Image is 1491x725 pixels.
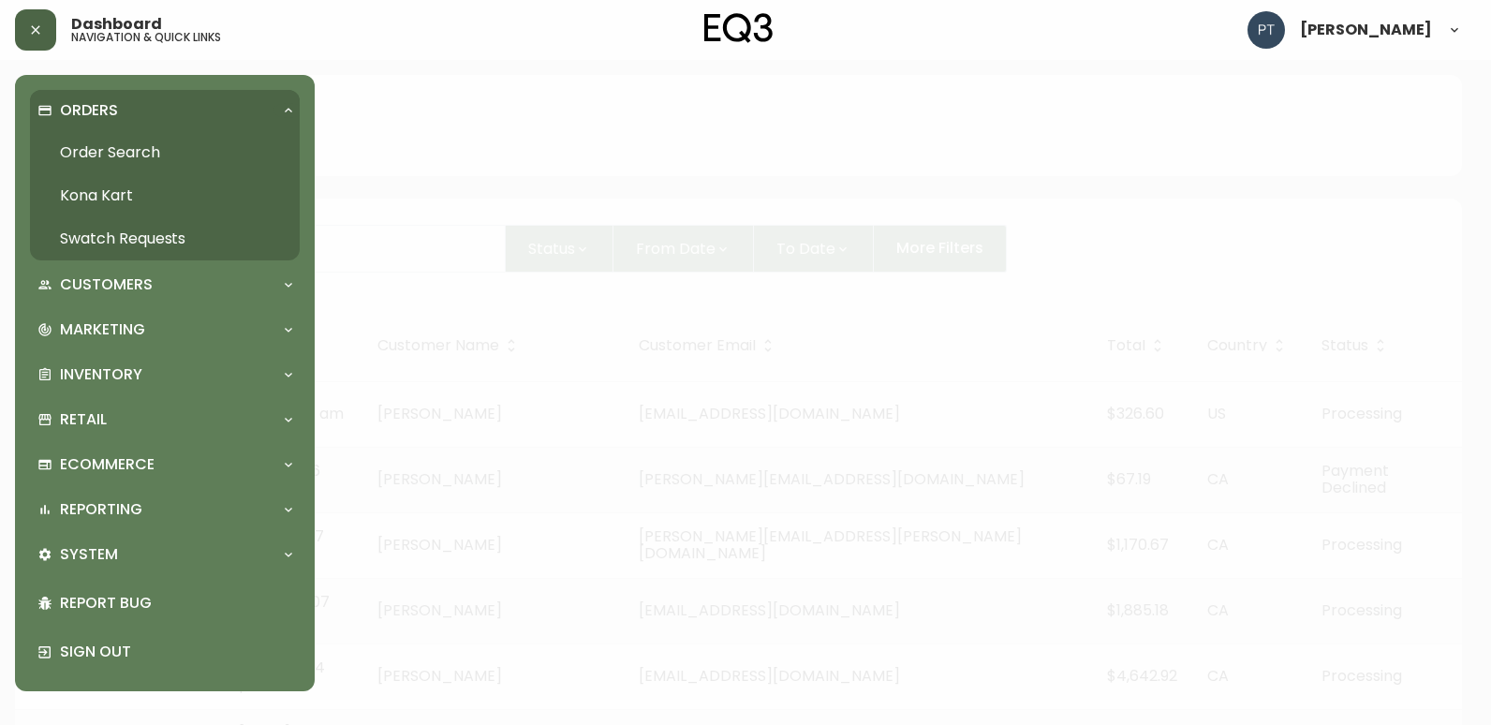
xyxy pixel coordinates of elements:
p: Sign Out [60,642,292,662]
p: System [60,544,118,565]
p: Inventory [60,364,142,385]
img: logo [704,13,774,43]
p: Retail [60,409,107,430]
div: Ecommerce [30,444,300,485]
div: Reporting [30,489,300,530]
div: Orders [30,90,300,131]
p: Customers [60,274,153,295]
p: Orders [60,100,118,121]
a: Kona Kart [30,174,300,217]
div: Inventory [30,354,300,395]
div: Report Bug [30,579,300,628]
span: Dashboard [71,17,162,32]
h5: navigation & quick links [71,32,221,43]
a: Swatch Requests [30,217,300,260]
div: Marketing [30,309,300,350]
p: Report Bug [60,593,292,614]
div: System [30,534,300,575]
div: Retail [30,399,300,440]
div: Sign Out [30,628,300,676]
a: Order Search [30,131,300,174]
p: Ecommerce [60,454,155,475]
p: Marketing [60,319,145,340]
img: 986dcd8e1aab7847125929f325458823 [1247,11,1285,49]
p: Reporting [60,499,142,520]
div: Customers [30,264,300,305]
span: [PERSON_NAME] [1300,22,1432,37]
